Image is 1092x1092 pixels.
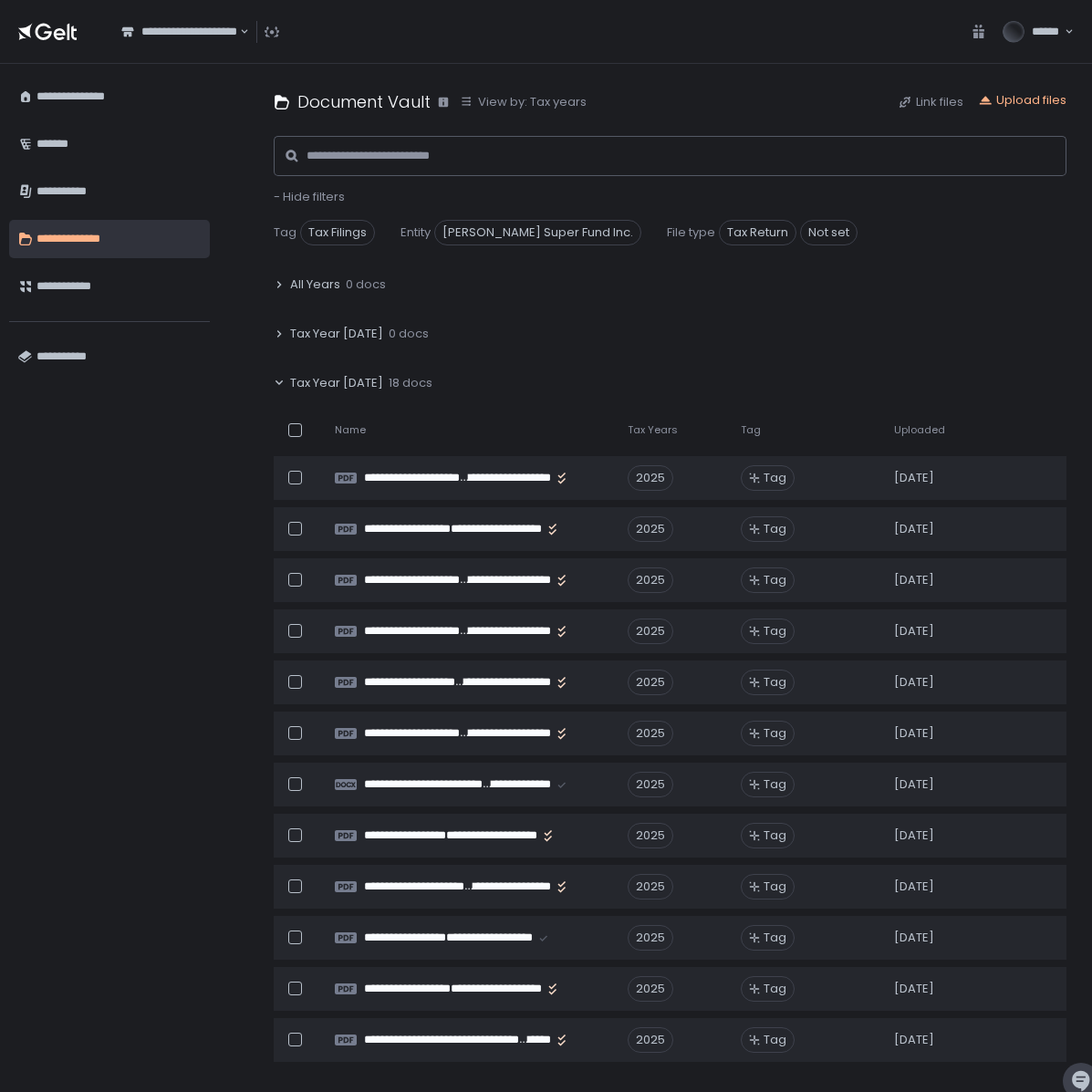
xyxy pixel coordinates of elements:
[764,572,786,588] span: Tag
[764,674,786,691] span: Tag
[667,224,715,241] span: File type
[764,879,786,895] span: Tag
[628,619,673,644] div: 2025
[898,94,963,110] button: Link files
[894,879,934,895] span: [DATE]
[764,1032,786,1048] span: Tag
[894,623,934,640] span: [DATE]
[109,13,249,51] div: Search for option
[894,1032,934,1048] span: [DATE]
[764,930,786,946] span: Tag
[290,276,340,293] span: All Years
[764,725,786,742] span: Tag
[894,423,945,437] span: Uploaded
[764,776,786,793] span: Tag
[297,89,431,114] h1: Document Vault
[290,326,383,342] span: Tax Year [DATE]
[346,276,386,293] span: 0 docs
[894,981,934,997] span: [DATE]
[764,981,786,997] span: Tag
[894,776,934,793] span: [DATE]
[894,674,934,691] span: [DATE]
[400,224,431,241] span: Entity
[764,470,786,486] span: Tag
[764,521,786,537] span: Tag
[894,521,934,537] span: [DATE]
[628,1027,673,1053] div: 2025
[894,470,934,486] span: [DATE]
[335,423,366,437] span: Name
[628,925,673,951] div: 2025
[628,465,673,491] div: 2025
[628,567,673,593] div: 2025
[300,220,375,245] span: Tax Filings
[741,423,761,437] span: Tag
[764,623,786,640] span: Tag
[274,224,296,241] span: Tag
[290,375,383,391] span: Tax Year [DATE]
[894,827,934,844] span: [DATE]
[628,423,678,437] span: Tax Years
[894,572,934,588] span: [DATE]
[628,874,673,900] div: 2025
[800,220,858,245] span: Not set
[628,721,673,746] div: 2025
[894,725,934,742] span: [DATE]
[389,326,429,342] span: 0 docs
[274,189,345,205] button: - Hide filters
[628,976,673,1002] div: 2025
[978,92,1066,109] button: Upload files
[628,516,673,542] div: 2025
[274,188,345,205] span: - Hide filters
[628,670,673,695] div: 2025
[389,375,432,391] span: 18 docs
[894,930,934,946] span: [DATE]
[628,772,673,797] div: 2025
[237,23,238,41] input: Search for option
[460,94,587,110] button: View by: Tax years
[628,823,673,848] div: 2025
[434,220,641,245] span: [PERSON_NAME] Super Fund Inc.
[764,827,786,844] span: Tag
[719,220,796,245] span: Tax Return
